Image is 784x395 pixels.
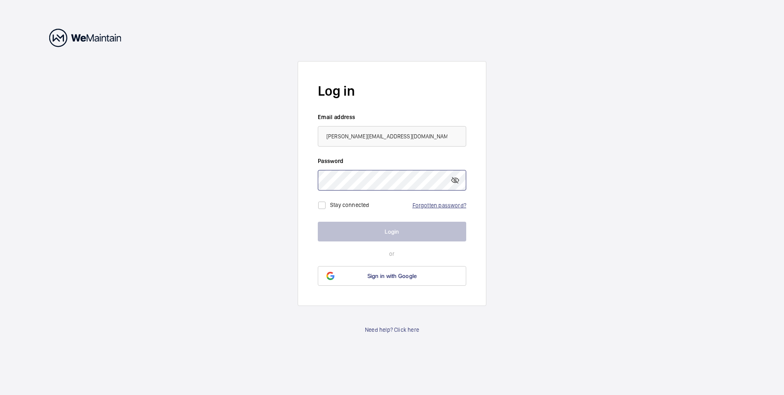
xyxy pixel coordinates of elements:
h2: Log in [318,81,466,101]
button: Login [318,222,466,241]
span: Sign in with Google [367,273,417,279]
label: Stay connected [330,202,369,208]
input: Your email address [318,126,466,147]
a: Forgotten password? [413,202,466,209]
a: Need help? Click here [365,326,419,334]
label: Password [318,157,466,165]
p: or [318,250,466,258]
label: Email address [318,113,466,121]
